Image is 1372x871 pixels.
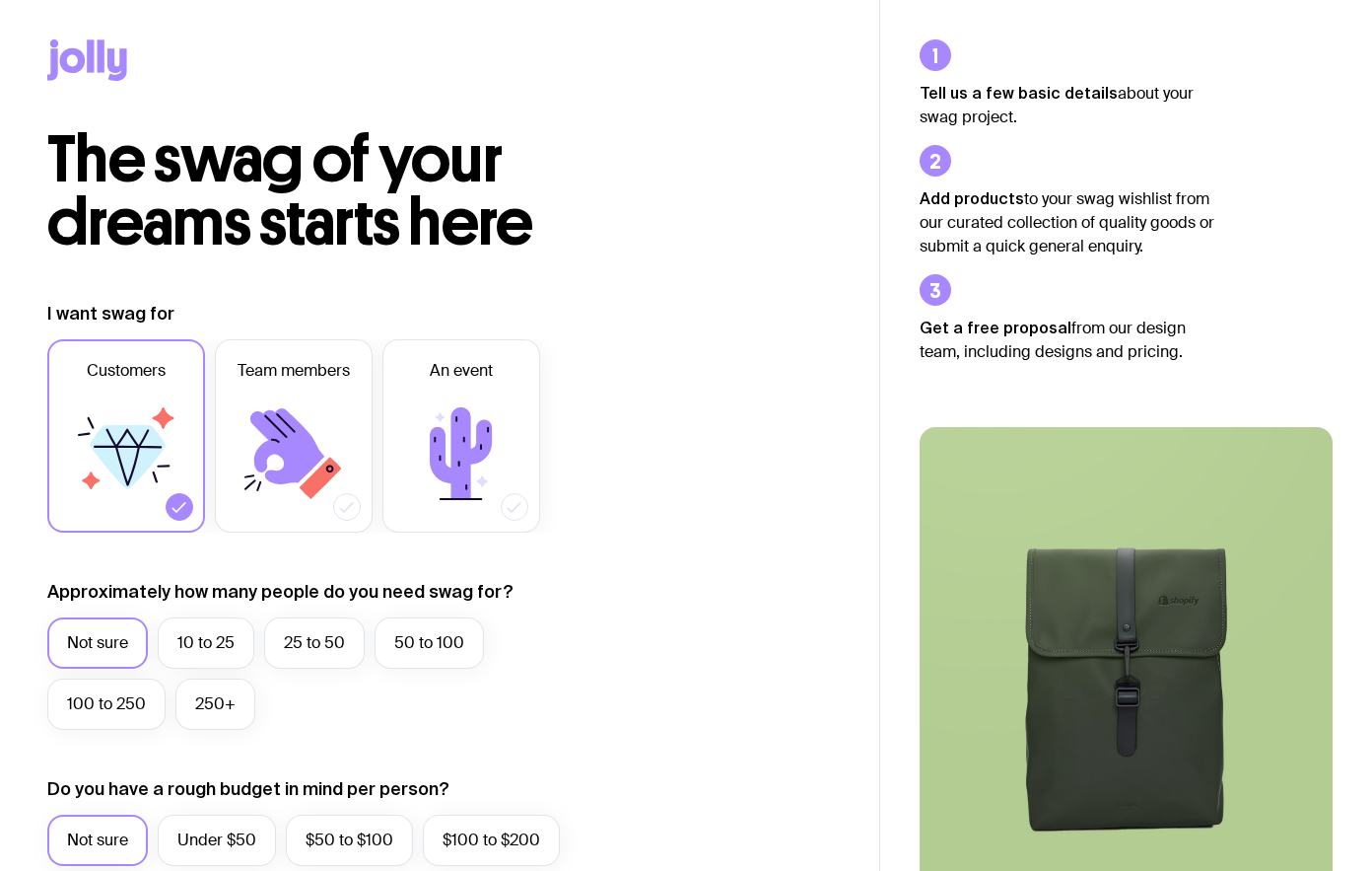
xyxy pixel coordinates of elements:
span: The swag of your dreams starts here [47,120,533,261]
p: about your swag project. [920,81,1215,129]
p: to your swag wishlist from our curated collection of quality goods or submit a quick general enqu... [920,186,1215,258]
label: 100 to 250 [47,679,166,730]
strong: Tell us a few basic details [920,84,1118,102]
label: 10 to 25 [158,617,254,669]
label: 25 to 50 [264,617,365,669]
label: Under $50 [158,815,276,866]
label: 250+ [175,679,255,730]
strong: Get a free proposal [920,319,1071,336]
label: Approximately how many people do you need swag for? [47,580,514,604]
label: 50 to 100 [375,617,484,669]
span: Customers [87,359,166,383]
label: $100 to $200 [423,815,560,866]
span: Team members [238,359,350,383]
span: An event [430,359,493,383]
label: I want swag for [47,302,174,326]
label: Not sure [47,617,148,669]
label: Not sure [47,815,148,866]
p: from our design team, including designs and pricing. [920,316,1215,364]
label: Do you have a rough budget in mind per person? [47,777,449,801]
strong: Add products [920,189,1024,207]
label: $50 to $100 [286,815,413,866]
